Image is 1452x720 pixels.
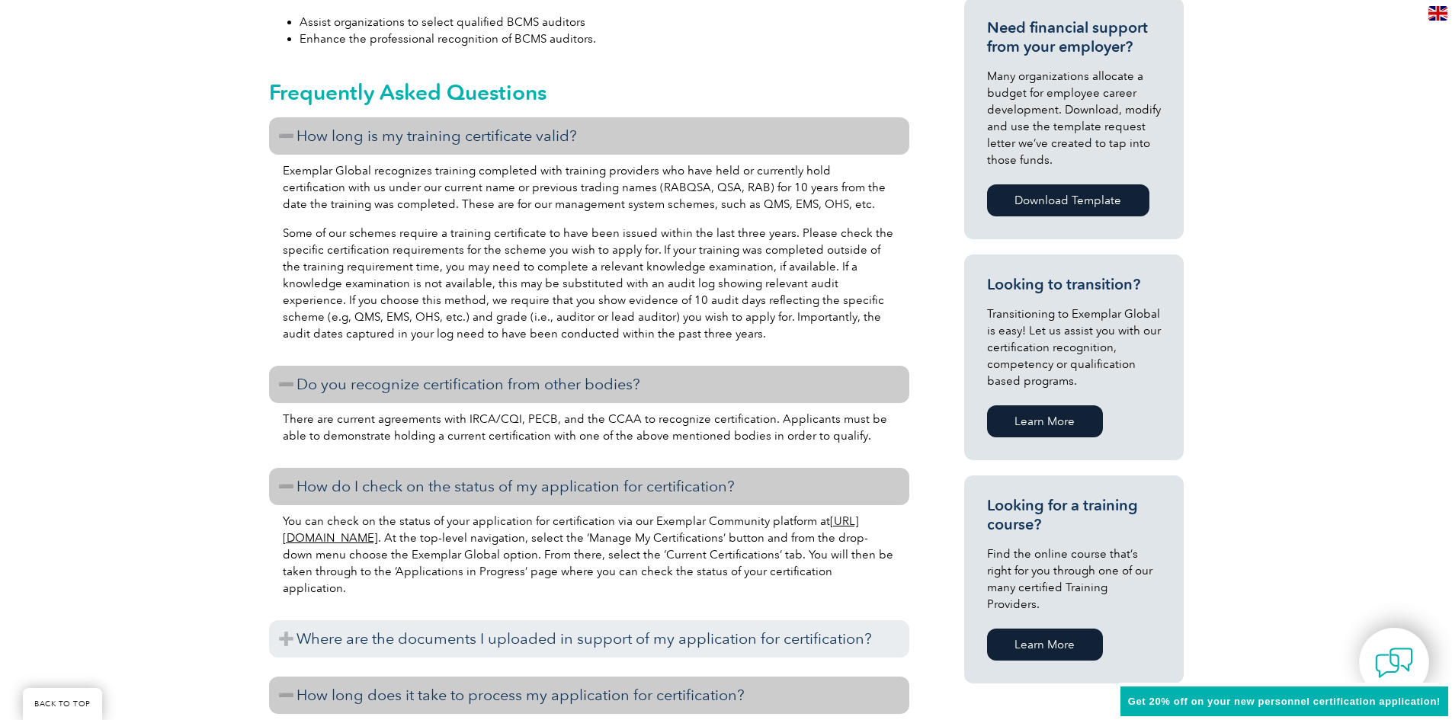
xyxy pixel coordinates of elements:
a: Download Template [987,184,1149,216]
img: contact-chat.png [1375,644,1413,682]
p: You can check on the status of your application for certification via our Exemplar Community plat... [283,513,896,597]
p: Find the online course that’s right for you through one of our many certified Training Providers. [987,546,1161,613]
a: BACK TO TOP [23,688,102,720]
h3: Need financial support from your employer? [987,18,1161,56]
h3: How long does it take to process my application for certification? [269,677,909,714]
p: Some of our schemes require a training certificate to have been issued within the last three year... [283,225,896,342]
li: Assist organizations to select qualified BCMS auditors [300,14,909,30]
h3: Where are the documents I uploaded in support of my application for certification? [269,620,909,658]
h3: Do you recognize certification from other bodies? [269,366,909,403]
a: Learn More [987,629,1103,661]
li: Enhance the professional recognition of BCMS auditors. [300,30,909,47]
h3: Looking to transition? [987,275,1161,294]
p: Exemplar Global recognizes training completed with training providers who have held or currently ... [283,162,896,213]
h3: How do I check on the status of my application for certification? [269,468,909,505]
p: Transitioning to Exemplar Global is easy! Let us assist you with our certification recognition, c... [987,306,1161,389]
h3: How long is my training certificate valid? [269,117,909,155]
span: Get 20% off on your new personnel certification application! [1128,696,1441,707]
p: There are current agreements with IRCA/CQI, PECB, and the CCAA to recognize certification. Applic... [283,411,896,444]
a: Learn More [987,405,1103,437]
h2: Frequently Asked Questions [269,80,909,104]
h3: Looking for a training course? [987,496,1161,534]
img: en [1428,6,1447,21]
p: Many organizations allocate a budget for employee career development. Download, modify and use th... [987,68,1161,168]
